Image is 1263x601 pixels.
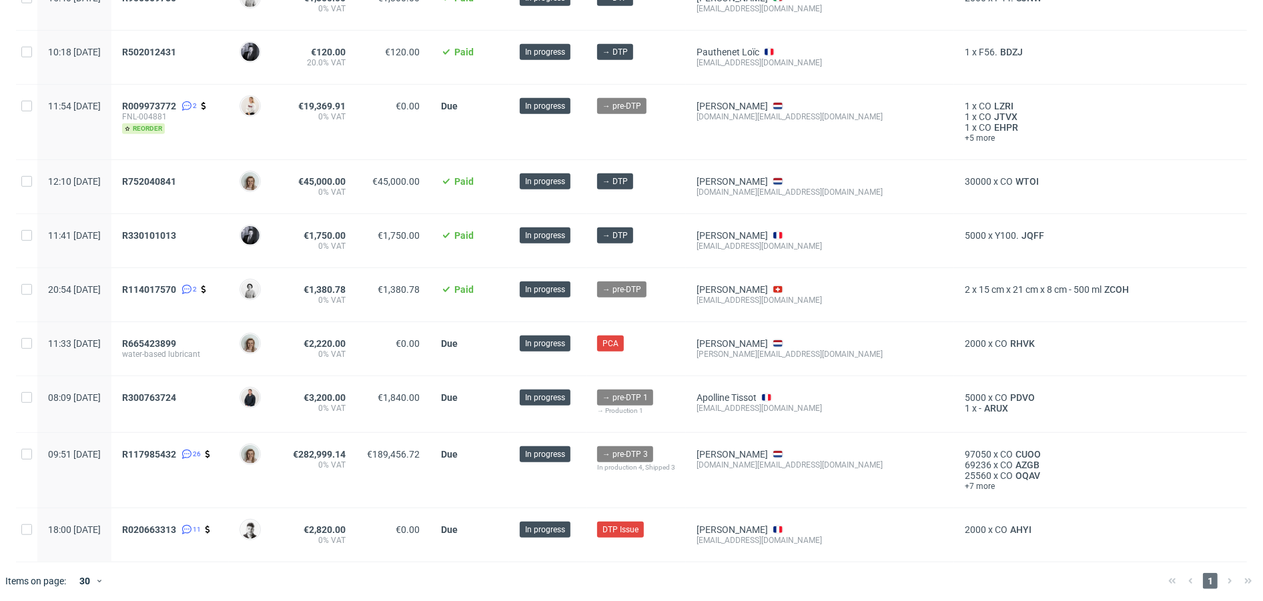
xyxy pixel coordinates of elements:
[241,172,260,191] img: Monika Poźniak
[1000,449,1013,460] span: CO
[122,123,165,134] span: reorder
[995,230,1019,241] span: Y100.
[965,460,991,470] span: 69236
[602,46,628,58] span: → DTP
[396,101,420,111] span: €0.00
[965,392,986,403] span: 5000
[1000,176,1013,187] span: CO
[454,230,474,241] span: Paid
[241,520,260,539] img: Daniel Portillo
[293,403,346,414] span: 0% VAT
[1007,524,1034,535] a: AHYI
[995,524,1007,535] span: CO
[1000,460,1013,470] span: CO
[293,3,346,14] span: 0% VAT
[122,284,179,295] a: R114017570
[48,392,101,403] span: 08:09 [DATE]
[1013,460,1042,470] a: AZGB
[298,176,346,187] span: €45,000.00
[979,122,991,133] span: CO
[697,3,943,14] div: [EMAIL_ADDRESS][DOMAIN_NAME]
[697,403,943,414] div: [EMAIL_ADDRESS][DOMAIN_NAME]
[304,392,346,403] span: €3,200.00
[981,403,1011,414] a: ARUX
[1013,176,1041,187] a: WTOI
[372,176,420,187] span: €45,000.00
[241,280,260,299] img: Dudek Mariola
[441,392,458,403] span: Due
[1013,470,1043,481] span: OQAV
[602,283,641,295] span: → pre-DTP
[48,101,101,111] span: 11:54 [DATE]
[304,230,346,241] span: €1,750.00
[602,448,648,460] span: → pre-DTP 3
[697,176,768,187] a: [PERSON_NAME]
[1013,449,1043,460] a: CUOO
[1019,230,1047,241] a: JQFF
[965,133,1132,143] a: +5 more
[122,338,176,349] span: R665423899
[697,460,943,470] div: [DOMAIN_NAME][EMAIL_ADDRESS][DOMAIN_NAME]
[48,338,101,349] span: 11:33 [DATE]
[965,403,1132,414] div: x
[48,47,101,57] span: 10:18 [DATE]
[965,470,991,481] span: 25560
[179,284,197,295] a: 2
[122,338,179,349] a: R665423899
[122,449,176,460] span: R117985432
[441,101,458,111] span: Due
[697,535,943,546] div: [EMAIL_ADDRESS][DOMAIN_NAME]
[396,338,420,349] span: €0.00
[122,230,179,241] a: R330101013
[965,284,970,295] span: 2
[965,524,1132,535] div: x
[71,572,95,590] div: 30
[293,187,346,197] span: 0% VAT
[997,47,1025,57] a: BDZJ
[122,392,179,403] a: R300763724
[441,338,458,349] span: Due
[293,295,346,306] span: 0% VAT
[122,176,176,187] span: R752040841
[965,47,1132,57] div: x
[1000,470,1013,481] span: CO
[697,284,768,295] a: [PERSON_NAME]
[991,101,1016,111] span: LZRI
[122,392,176,403] span: R300763724
[602,175,628,187] span: → DTP
[378,230,420,241] span: €1,750.00
[48,449,101,460] span: 09:51 [DATE]
[241,445,260,464] img: Monika Poźniak
[525,100,565,112] span: In progress
[293,57,346,68] span: 20.0% VAT
[995,338,1007,349] span: CO
[122,47,179,57] a: R502012431
[697,392,757,403] a: Apolline Tissot
[122,449,179,460] a: R117985432
[991,111,1020,122] a: JTVX
[241,226,260,245] img: Philippe Dubuy
[48,524,101,535] span: 18:00 [DATE]
[193,449,201,460] span: 26
[965,470,1132,481] div: x
[304,284,346,295] span: €1,380.78
[697,57,943,68] div: [EMAIL_ADDRESS][DOMAIN_NAME]
[965,230,1132,241] div: x
[122,101,176,111] span: R009973772
[525,392,565,404] span: In progress
[602,524,639,536] span: DTP Issue
[965,338,1132,349] div: x
[193,284,197,295] span: 2
[525,175,565,187] span: In progress
[965,122,970,133] span: 1
[304,338,346,349] span: €2,220.00
[122,101,179,111] a: R009973772
[378,284,420,295] span: €1,380.78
